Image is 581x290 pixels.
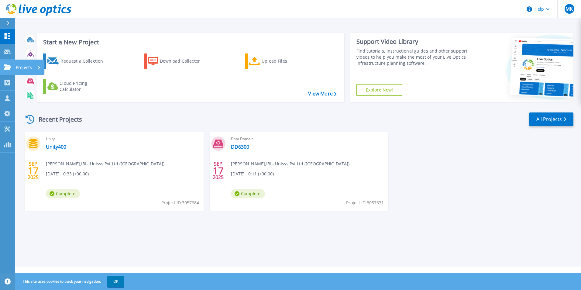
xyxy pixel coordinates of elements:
span: [PERSON_NAME] , IBL- Unisys Pvt Ltd ([GEOGRAPHIC_DATA]) [46,161,164,167]
div: Support Video Library [356,38,470,46]
span: Complete [46,189,80,198]
span: Project ID: 3057684 [161,199,199,206]
button: OK [107,276,124,287]
h3: Start a New Project [43,39,336,46]
span: This site uses cookies to track your navigation. [17,276,124,287]
span: MK [566,6,573,11]
div: SEP 2025 [212,160,224,182]
div: Request a Collection [60,55,109,67]
span: [PERSON_NAME] , IBL- Unisys Pvt Ltd ([GEOGRAPHIC_DATA]) [231,161,349,167]
a: DD6300 [231,144,249,150]
span: Project ID: 3057671 [346,199,384,206]
a: All Projects [529,112,573,126]
a: Unity400 [46,144,66,150]
span: 17 [213,168,224,173]
span: Complete [231,189,265,198]
span: [DATE] 10:11 (+00:00) [231,171,274,177]
p: Projects [16,60,32,75]
div: Download Collector [160,55,208,67]
a: Explore Now! [356,84,403,96]
span: [DATE] 10:33 (+00:00) [46,171,89,177]
a: Request a Collection [43,54,111,69]
div: Upload Files [262,55,310,67]
div: Cloud Pricing Calculator [60,80,108,92]
div: SEP 2025 [27,160,39,182]
a: View More [308,91,336,97]
span: Unity [46,136,200,142]
a: Upload Files [245,54,313,69]
div: Recent Projects [23,112,90,127]
a: Download Collector [144,54,212,69]
div: Find tutorials, instructional guides and other support videos to help you make the most of your L... [356,48,470,66]
span: 17 [28,168,39,173]
span: Data Domain [231,136,385,142]
a: Cloud Pricing Calculator [43,79,111,94]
